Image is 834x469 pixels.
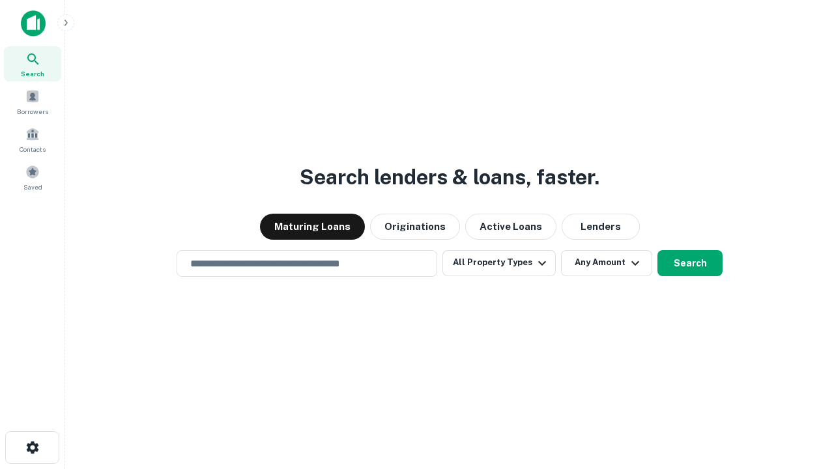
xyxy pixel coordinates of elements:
[4,122,61,157] a: Contacts
[442,250,556,276] button: All Property Types
[562,214,640,240] button: Lenders
[300,162,599,193] h3: Search lenders & loans, faster.
[465,214,556,240] button: Active Loans
[21,68,44,79] span: Search
[21,10,46,36] img: capitalize-icon.png
[4,160,61,195] a: Saved
[769,323,834,386] iframe: Chat Widget
[4,46,61,81] a: Search
[20,144,46,154] span: Contacts
[561,250,652,276] button: Any Amount
[260,214,365,240] button: Maturing Loans
[4,84,61,119] a: Borrowers
[657,250,723,276] button: Search
[17,106,48,117] span: Borrowers
[370,214,460,240] button: Originations
[23,182,42,192] span: Saved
